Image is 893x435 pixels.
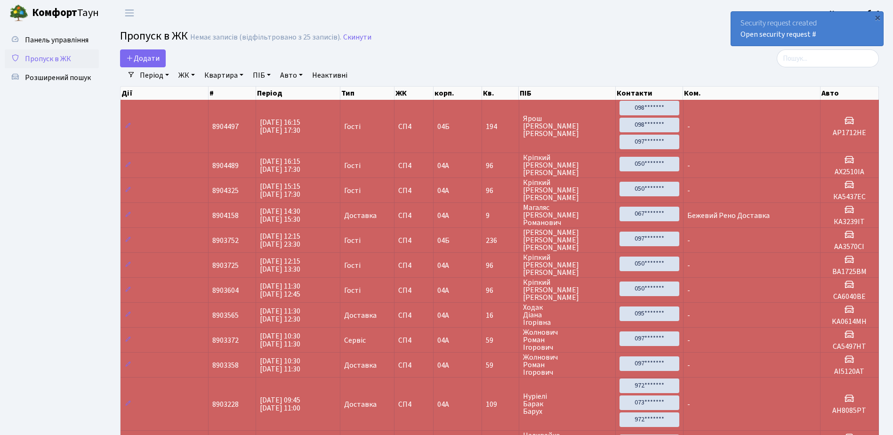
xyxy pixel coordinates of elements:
[212,399,239,410] span: 8903228
[260,281,300,299] span: [DATE] 11:30 [DATE] 12:45
[9,4,28,23] img: logo.png
[212,360,239,371] span: 8903358
[824,129,875,137] h5: AP1712HE
[344,312,377,319] span: Доставка
[344,212,377,219] span: Доставка
[344,362,377,369] span: Доставка
[486,401,515,408] span: 109
[824,193,875,201] h5: КА5437ЕС
[523,393,611,415] span: Нуріелі Барак Барух
[5,68,99,87] a: Розширений пошук
[687,260,690,271] span: -
[25,72,91,83] span: Розширений пошук
[437,210,449,221] span: 04А
[260,306,300,324] span: [DATE] 11:30 [DATE] 12:30
[437,335,449,346] span: 04А
[260,331,300,349] span: [DATE] 10:30 [DATE] 11:30
[260,181,300,200] span: [DATE] 15:15 [DATE] 17:30
[201,67,247,83] a: Квартира
[260,206,300,225] span: [DATE] 14:30 [DATE] 15:30
[25,54,71,64] span: Пропуск в ЖК
[212,235,239,246] span: 8903752
[523,329,611,351] span: Жолнович Роман Ігорович
[824,242,875,251] h5: АА3570СІ
[260,356,300,374] span: [DATE] 10:30 [DATE] 11:30
[523,304,611,326] span: Ходак Діана Ігорівна
[5,49,99,68] a: Пропуск в ЖК
[523,179,611,201] span: Кріпкий [PERSON_NAME] [PERSON_NAME]
[175,67,199,83] a: ЖК
[486,362,515,369] span: 59
[523,279,611,301] span: Кріпкий [PERSON_NAME] [PERSON_NAME]
[398,187,429,194] span: СП4
[398,123,429,130] span: СП4
[486,187,515,194] span: 96
[824,406,875,415] h5: AH8085PT
[136,67,173,83] a: Період
[398,262,429,269] span: СП4
[687,360,690,371] span: -
[398,362,429,369] span: СП4
[687,399,690,410] span: -
[212,185,239,196] span: 8904325
[482,87,519,100] th: Кв.
[260,256,300,274] span: [DATE] 12:15 [DATE] 13:30
[523,115,611,137] span: Ярош [PERSON_NAME] [PERSON_NAME]
[190,33,341,42] div: Немає записів (відфільтровано з 25 записів).
[523,204,611,226] span: Магаляс [PERSON_NAME] Романович
[120,28,188,44] span: Пропуск в ЖК
[260,395,300,413] span: [DATE] 09:45 [DATE] 11:00
[344,262,361,269] span: Гості
[829,8,882,19] a: Консьєрж б. 4.
[437,121,450,132] span: 04Б
[126,53,160,64] span: Додати
[120,49,166,67] a: Додати
[829,8,882,18] b: Консьєрж б. 4.
[394,87,434,100] th: ЖК
[398,337,429,344] span: СП4
[398,237,429,244] span: СП4
[249,67,274,83] a: ПІБ
[486,212,515,219] span: 9
[437,260,449,271] span: 04А
[873,13,882,22] div: ×
[437,161,449,171] span: 04А
[344,337,366,344] span: Сервіс
[437,310,449,321] span: 04А
[523,229,611,251] span: [PERSON_NAME] [PERSON_NAME] [PERSON_NAME]
[437,360,449,371] span: 04А
[486,162,515,169] span: 96
[486,123,515,130] span: 194
[824,267,875,276] h5: ВА1725ВМ
[212,121,239,132] span: 8904497
[824,367,875,376] h5: AI5120AT
[398,212,429,219] span: СП4
[343,33,371,42] a: Скинути
[5,31,99,49] a: Панель управління
[121,87,209,100] th: Дії
[821,87,879,100] th: Авто
[212,161,239,171] span: 8904489
[731,12,883,46] div: Security request created
[486,287,515,294] span: 96
[212,310,239,321] span: 8903565
[398,312,429,319] span: СП4
[687,161,690,171] span: -
[340,87,394,100] th: Тип
[683,87,820,100] th: Ком.
[824,292,875,301] h5: СА6040ВЕ
[398,162,429,169] span: СП4
[687,235,690,246] span: -
[486,237,515,244] span: 236
[260,156,300,175] span: [DATE] 16:15 [DATE] 17:30
[398,287,429,294] span: СП4
[212,210,239,221] span: 8904158
[687,285,690,296] span: -
[437,235,450,246] span: 04Б
[212,260,239,271] span: 8903725
[687,310,690,321] span: -
[437,185,449,196] span: 04А
[434,87,482,100] th: корп.
[118,5,141,21] button: Переключити навігацію
[212,335,239,346] span: 8903372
